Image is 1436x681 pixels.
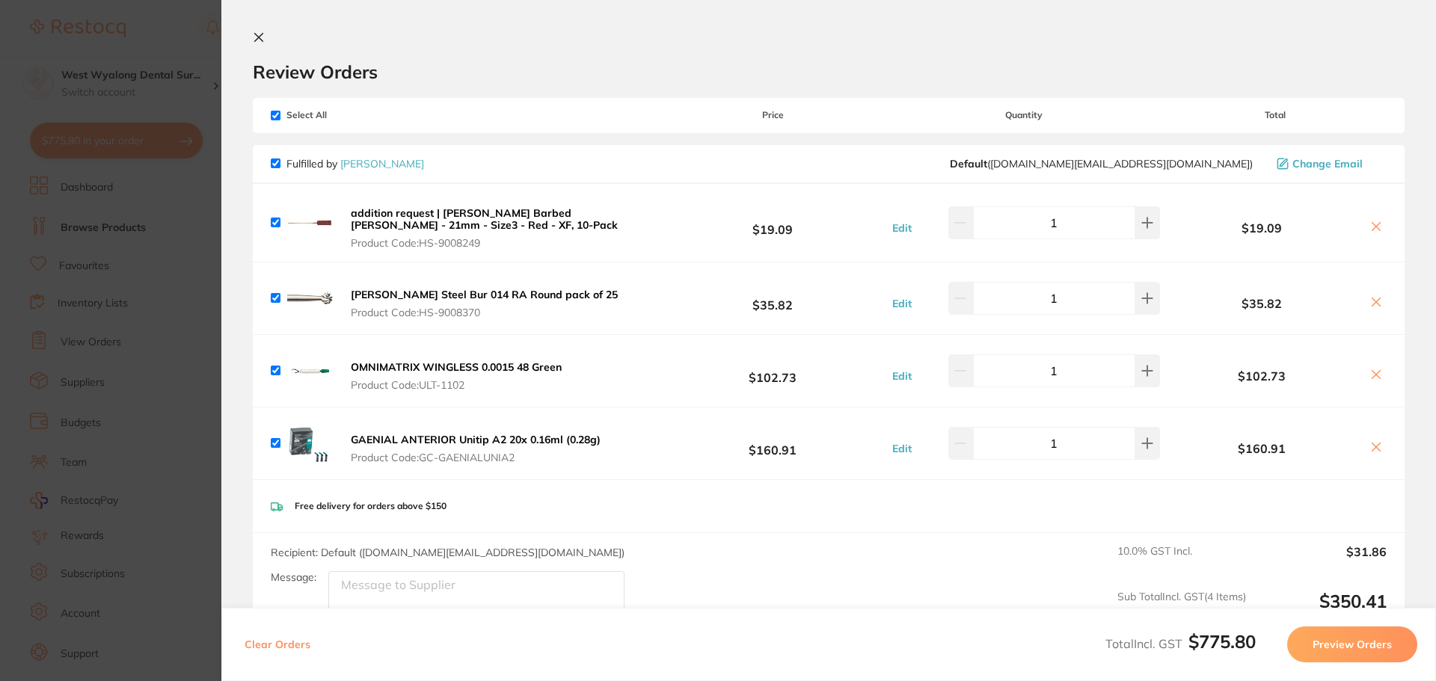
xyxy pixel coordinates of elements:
img: eHNpd2puNA [286,274,334,322]
span: Select All [271,110,420,120]
button: Edit [888,221,916,235]
span: Price [661,110,884,120]
b: [PERSON_NAME] Steel Bur 014 RA Round pack of 25 [351,288,618,301]
b: $160.91 [661,430,884,457]
span: Quantity [885,110,1164,120]
button: Change Email [1272,157,1387,170]
button: [PERSON_NAME] Steel Bur 014 RA Round pack of 25 Product Code:HS-9008370 [346,288,622,319]
b: $35.82 [1164,297,1360,310]
output: $350.41 [1258,591,1387,632]
img: bWlsOHI2Ng [286,419,334,467]
b: $35.82 [661,285,884,312]
span: Total Incl. GST [1105,636,1256,651]
button: addition request | [PERSON_NAME] Barbed [PERSON_NAME] - 21mm - Size3 - Red - XF, 10-Pack Product ... [346,206,661,250]
span: Total [1164,110,1387,120]
b: addition request | [PERSON_NAME] Barbed [PERSON_NAME] - 21mm - Size3 - Red - XF, 10-Pack [351,206,618,232]
button: OMNIMATRIX WINGLESS 0.0015 48 Green Product Code:ULT-1102 [346,360,566,392]
a: [PERSON_NAME] [340,157,424,170]
b: OMNIMATRIX WINGLESS 0.0015 48 Green [351,360,562,374]
img: Y3NuaDE0ZA [286,347,334,395]
label: Message: [271,571,316,584]
button: Edit [888,442,916,455]
b: $102.73 [661,357,884,385]
span: Sub Total Incl. GST ( 4 Items) [1117,591,1246,632]
span: Product Code: GC-GAENIALUNIA2 [351,452,601,463]
output: $31.86 [1258,545,1387,578]
img: ZXI5bjlhNw [286,199,334,247]
p: Free delivery for orders above $150 [295,501,447,511]
span: Recipient: Default ( [DOMAIN_NAME][EMAIL_ADDRESS][DOMAIN_NAME] ) [271,546,625,559]
span: Product Code: HS-9008370 [351,306,618,318]
b: Default [950,157,987,170]
b: $160.91 [1164,442,1360,455]
span: customer.care@henryschein.com.au [950,158,1253,170]
h2: Review Orders [253,61,1405,83]
span: 10.0 % GST Incl. [1117,545,1246,578]
span: Product Code: HS-9008249 [351,237,657,249]
b: $102.73 [1164,369,1360,383]
b: $19.09 [661,209,884,236]
button: Edit [888,297,916,310]
b: $19.09 [1164,221,1360,235]
button: GAENIAL ANTERIOR Unitip A2 20x 0.16ml (0.28g) Product Code:GC-GAENIALUNIA2 [346,433,605,464]
p: Fulfilled by [286,158,424,170]
span: Product Code: ULT-1102 [351,379,562,391]
b: GAENIAL ANTERIOR Unitip A2 20x 0.16ml (0.28g) [351,433,601,446]
span: Change Email [1292,158,1363,170]
button: Clear Orders [240,626,315,662]
b: $775.80 [1188,630,1256,653]
button: Edit [888,369,916,383]
button: Preview Orders [1287,626,1417,662]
